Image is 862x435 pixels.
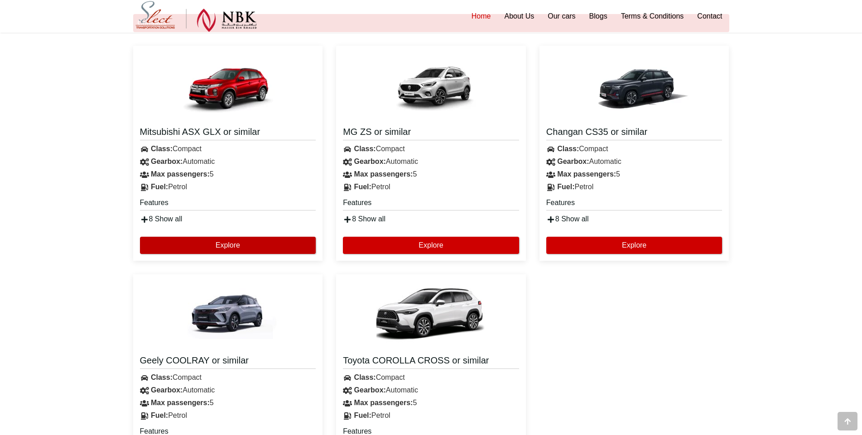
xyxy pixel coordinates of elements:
[354,145,376,153] strong: Class:
[336,181,526,193] div: Petrol
[151,399,210,406] strong: Max passengers:
[336,397,526,409] div: 5
[354,183,371,191] strong: Fuel:
[133,181,323,193] div: Petrol
[354,411,371,419] strong: Fuel:
[539,155,729,168] div: Automatic
[539,143,729,155] div: Compact
[376,53,485,120] img: MG ZS or similar
[151,183,168,191] strong: Fuel:
[539,181,729,193] div: Petrol
[343,237,519,254] button: Explore
[336,409,526,422] div: Petrol
[140,198,316,210] h5: Features
[140,215,183,223] a: 8 Show all
[343,198,519,210] h5: Features
[557,145,579,153] strong: Class:
[557,158,589,165] strong: Gearbox:
[133,397,323,409] div: 5
[336,384,526,397] div: Automatic
[151,386,183,394] strong: Gearbox:
[557,170,616,178] strong: Max passengers:
[546,198,722,210] h5: Features
[546,237,722,254] button: Explore
[336,143,526,155] div: Compact
[151,170,210,178] strong: Max passengers:
[140,237,316,254] button: Explore
[135,1,257,32] img: Select Rent a Car
[343,126,519,140] a: MG ZS or similar
[133,155,323,168] div: Automatic
[151,158,183,165] strong: Gearbox:
[838,412,857,430] div: Go to top
[343,354,519,369] a: Toyota COROLLA CROSS or similar
[539,168,729,181] div: 5
[354,386,386,394] strong: Gearbox:
[557,183,574,191] strong: Fuel:
[151,145,173,153] strong: Class:
[336,371,526,384] div: Compact
[580,53,689,120] img: Changan CS35 or similar
[151,411,168,419] strong: Fuel:
[140,126,316,140] a: Mitsubishi ASX GLX or similar
[173,53,282,120] img: Mitsubishi ASX GLX or similar
[354,170,413,178] strong: Max passengers:
[343,215,385,223] a: 8 Show all
[140,354,316,369] a: Geely COOLRAY or similar
[354,158,386,165] strong: Gearbox:
[354,373,376,381] strong: Class:
[151,373,173,381] strong: Class:
[336,155,526,168] div: Automatic
[133,168,323,181] div: 5
[546,126,722,140] a: Changan CS35 or similar
[336,168,526,181] div: 5
[133,384,323,397] div: Automatic
[133,409,323,422] div: Petrol
[133,143,323,155] div: Compact
[354,399,413,406] strong: Max passengers:
[376,281,485,349] img: Toyota COROLLA CROSS or similar
[173,281,282,349] img: Geely COOLRAY or similar
[133,371,323,384] div: Compact
[546,215,589,223] a: 8 Show all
